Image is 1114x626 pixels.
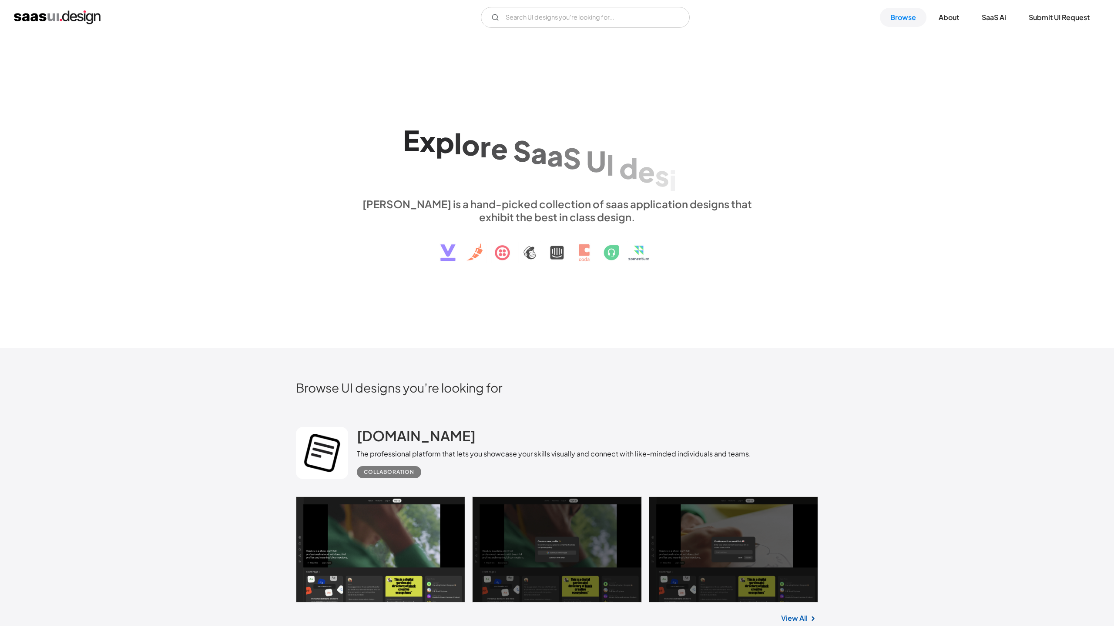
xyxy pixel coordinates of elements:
h2: [DOMAIN_NAME] [357,427,476,444]
div: d [619,151,638,184]
div: [PERSON_NAME] is a hand-picked collection of saas application designs that exhibit the best in cl... [357,197,757,223]
div: p [436,125,454,159]
a: View All [781,613,808,623]
div: e [638,155,655,188]
a: SaaS Ai [971,8,1017,27]
div: a [531,136,547,170]
div: The professional platform that lets you showcase your skills visually and connect with like-minde... [357,449,751,459]
a: Browse [880,8,926,27]
div: x [419,124,436,157]
a: Submit UI Request [1018,8,1100,27]
div: S [563,141,581,175]
div: o [462,128,480,161]
input: Search UI designs you're looking for... [481,7,690,28]
h1: Explore SaaS UI design patterns & interactions. [357,122,757,189]
div: s [655,159,669,192]
div: Collaboration [364,467,414,477]
a: About [928,8,970,27]
div: r [480,130,491,163]
div: E [403,123,419,157]
img: text, icon, saas logo [425,223,689,269]
a: [DOMAIN_NAME] [357,427,476,449]
div: e [491,132,508,165]
form: Email Form [481,7,690,28]
h2: Browse UI designs you’re looking for [296,380,818,395]
div: l [454,127,462,160]
div: S [513,133,531,167]
div: a [547,139,563,172]
a: home [14,10,101,24]
div: I [606,148,614,181]
div: i [669,163,677,196]
div: U [586,144,606,178]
